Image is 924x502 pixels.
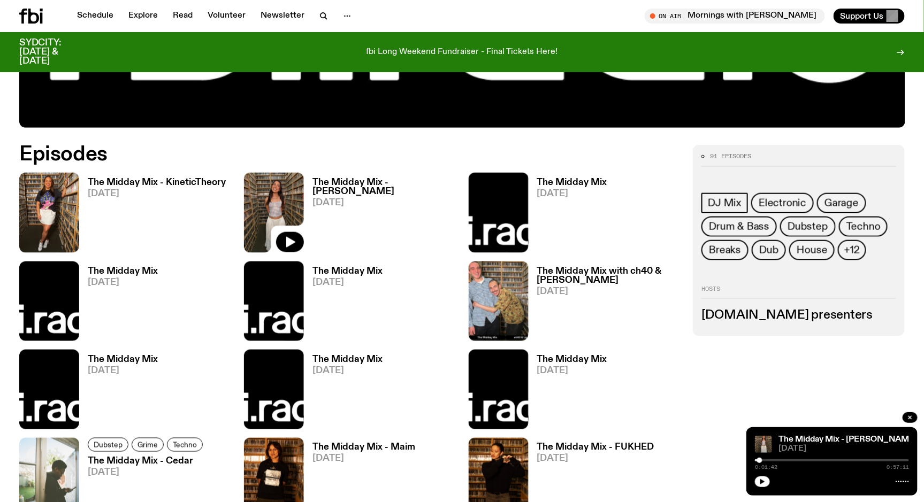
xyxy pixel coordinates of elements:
span: Dubstep [788,221,828,233]
span: [DATE] [88,366,158,375]
span: [DATE] [88,468,206,477]
a: The Midday Mix[DATE] [79,355,158,429]
h3: The Midday Mix [312,355,383,364]
a: The Midday Mix - [PERSON_NAME][DATE] [304,178,456,252]
a: The Midday Mix[DATE] [529,355,607,429]
span: 0:57:11 [887,465,909,470]
button: Support Us [834,9,905,24]
h3: The Midday Mix - Cedar [88,457,206,466]
button: +12 [838,240,866,260]
a: Dubstep [88,438,128,452]
a: The Midday Mix - KineticTheory[DATE] [79,178,226,252]
span: [DATE] [88,278,158,287]
a: Read [166,9,199,24]
span: [DATE] [312,366,383,375]
h3: The Midday Mix [88,355,158,364]
a: Techno [167,438,203,452]
a: Breaks [701,240,749,260]
a: Garage [817,193,866,213]
h3: The Midday Mix - [PERSON_NAME] [312,178,456,196]
a: The Midday Mix[DATE] [304,355,383,429]
a: Schedule [71,9,120,24]
h3: The Midday Mix [312,267,383,276]
a: Techno [839,217,888,237]
a: Volunteer [201,9,252,24]
span: [DATE] [312,198,456,207]
h3: The Midday Mix - KineticTheory [88,178,226,187]
span: DJ Mix [708,197,742,209]
span: [DATE] [88,189,226,198]
span: Support Us [840,11,883,21]
h3: The Midday Mix with ch40 & [PERSON_NAME] [537,267,681,285]
h3: The Midday Mix - Maim [312,443,415,452]
a: Dubstep [780,217,836,237]
h3: SYDCITY: [DATE] & [DATE] [19,38,88,66]
h3: The Midday Mix [88,267,158,276]
p: fbi Long Weekend Fundraiser - Final Tickets Here! [366,48,558,57]
span: Techno [173,441,197,449]
span: Drum & Bass [709,221,769,233]
span: [DATE] [537,287,681,296]
span: [DATE] [537,454,654,464]
span: Electronic [759,197,806,209]
a: Drum & Bass [701,217,777,237]
a: Grime [132,438,164,452]
h3: The Midday Mix [537,355,607,364]
span: [DATE] [312,278,383,287]
span: Grime [138,441,158,449]
span: [DATE] [312,454,415,464]
span: +12 [844,244,859,256]
span: Dub [759,244,778,256]
span: 91 episodes [710,153,751,159]
button: On AirMornings with [PERSON_NAME] [645,9,825,24]
a: Explore [122,9,164,24]
span: [DATE] [537,189,607,198]
span: [DATE] [537,366,607,375]
a: House [789,240,835,260]
a: The Midday Mix[DATE] [304,267,383,341]
span: Techno [846,221,881,233]
a: Dub [752,240,786,260]
a: The Midday Mix with ch40 & [PERSON_NAME][DATE] [529,267,681,341]
a: The Midday Mix - [PERSON_NAME] [778,435,917,444]
h2: Hosts [701,286,896,299]
a: Newsletter [254,9,311,24]
a: Electronic [751,193,814,213]
a: The Midday Mix[DATE] [79,267,158,341]
h3: The Midday Mix [537,178,607,187]
span: 0:01:42 [755,465,777,470]
h3: The Midday Mix - FUKHED [537,443,654,452]
span: Dubstep [94,441,123,449]
span: Breaks [709,244,741,256]
span: [DATE] [778,445,909,453]
h2: Episodes [19,145,605,164]
span: House [797,244,827,256]
span: Garage [824,197,859,209]
h3: [DOMAIN_NAME] presenters [701,310,896,321]
a: The Midday Mix[DATE] [529,178,607,252]
a: DJ Mix [701,193,748,213]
